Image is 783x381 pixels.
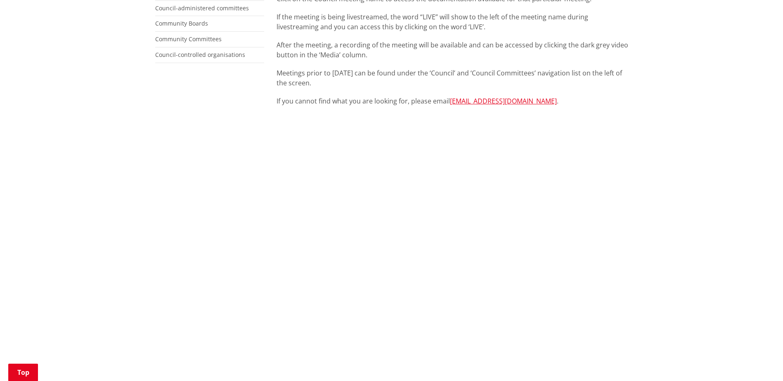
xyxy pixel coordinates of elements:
a: Council-administered committees [155,4,249,12]
p: If you cannot find what you are looking for, please email . [277,96,628,106]
a: Community Boards [155,19,208,27]
a: [EMAIL_ADDRESS][DOMAIN_NAME] [450,96,557,106]
a: Community Committees [155,35,222,43]
p: Meetings prior to [DATE] can be found under the ‘Council’ and ‘Council Committees’ navigation lis... [277,68,628,88]
p: If the meeting is being livestreamed, the word “LIVE” will show to the left of the meeting name d... [277,12,628,32]
a: Top [8,364,38,381]
a: Council-controlled organisations [155,51,245,59]
p: After the meeting, a recording of the meeting will be available and can be accessed by clicking t... [277,40,628,60]
iframe: Messenger Launcher [745,346,775,376]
